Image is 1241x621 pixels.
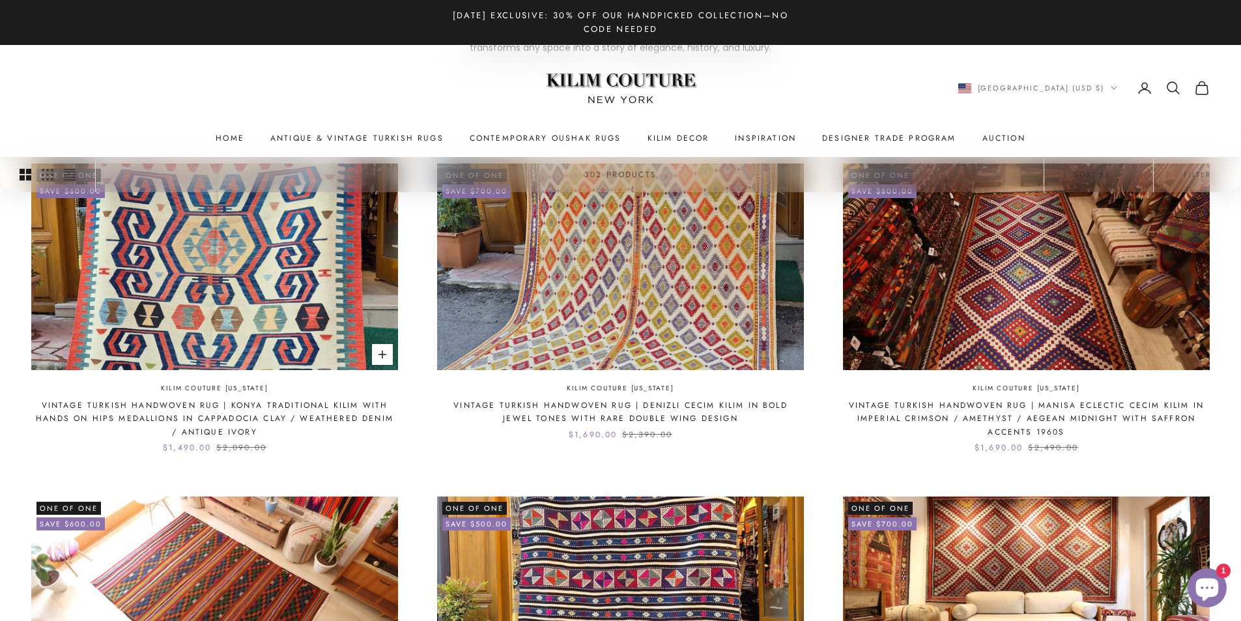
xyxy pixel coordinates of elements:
nav: Secondary navigation [958,80,1210,96]
a: Auction [982,132,1025,145]
span: [GEOGRAPHIC_DATA] (USD $) [978,82,1105,94]
a: Home [216,132,244,145]
inbox-online-store-chat: Shopify online store chat [1184,568,1231,611]
sale-price: $1,690.00 [569,428,617,441]
on-sale-badge: Save $500.00 [442,517,511,530]
span: Sort by [1074,169,1123,181]
compare-at-price: $2,390.00 [622,428,672,441]
span: One of One [36,502,101,515]
a: Inspiration [735,132,796,145]
sale-price: $1,690.00 [975,441,1023,454]
a: Kilim Couture [US_STATE] [161,383,268,394]
button: Switch to smaller product images [42,157,53,192]
nav: Primary navigation [31,132,1210,145]
a: Vintage Turkish Handwoven Rug | Manisa Eclectic Cecim Kilim in Imperial Crimson / Amethyst / Aege... [843,399,1210,439]
button: Sort by [1044,157,1153,192]
p: [DATE] Exclusive: 30% Off Our Handpicked Collection—No Code Needed [438,8,803,36]
button: Change country or currency [958,82,1118,94]
img: Logo of Kilim Couture New York [539,57,702,119]
a: Vintage Turkish Handwoven Rug | Denizli Cecim Kilim in Bold Jewel Tones with Rare Double Wing Design [437,399,804,426]
summary: Kilim Decor [648,132,709,145]
a: Antique & Vintage Turkish Rugs [270,132,444,145]
span: One of One [848,502,913,515]
img: Vintage Turkish handwoven rug with muted earthy palette, perfect for entryways or libraries [31,164,398,369]
compare-at-price: $2,090.00 [216,441,266,454]
button: Switch to larger product images [20,157,31,192]
a: Designer Trade Program [822,132,956,145]
img: United States [958,83,971,93]
button: Filter [1154,157,1241,192]
span: One of One [442,502,507,515]
a: Kilim Couture [US_STATE] [567,383,674,394]
compare-at-price: $2,490.00 [1028,441,1077,454]
a: Vintage Turkish Handwoven Rug | Konya Traditional Kilim with Hands on Hips Medallions in Cappadoc... [31,399,398,439]
on-sale-badge: Save $600.00 [36,517,105,530]
a: Contemporary Oushak Rugs [470,132,621,145]
a: Kilim Couture [US_STATE] [973,383,1079,394]
on-sale-badge: Save $700.00 [848,517,917,530]
p: 302 products [584,168,657,181]
sale-price: $1,490.00 [163,441,211,454]
button: Switch to compact product images [64,157,76,192]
